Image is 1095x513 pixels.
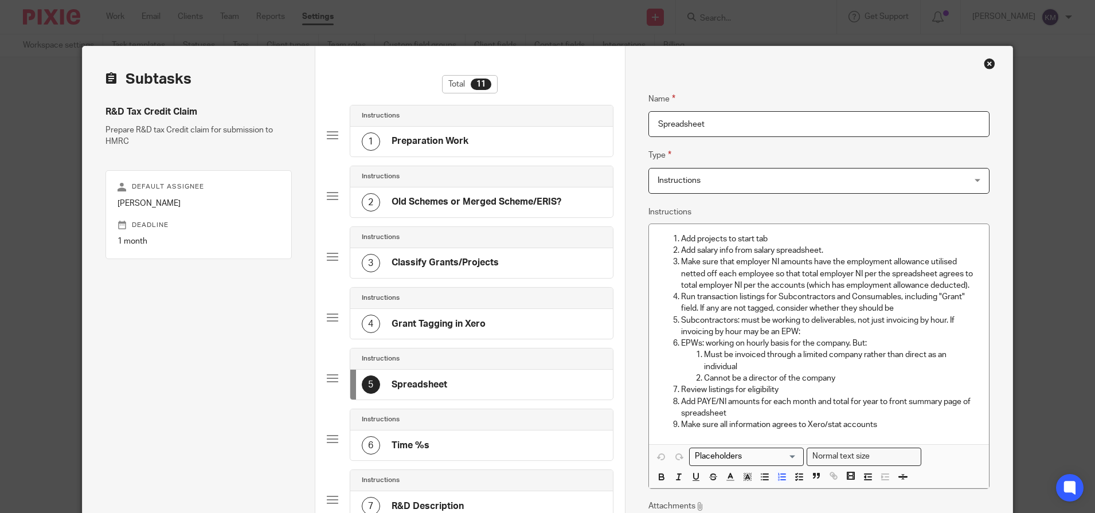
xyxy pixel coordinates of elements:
[681,338,980,349] p: EPWs: working on hourly basis for the company. But:
[362,193,380,212] div: 2
[681,419,980,430] p: Make sure all information agrees to Xero/stat accounts
[362,354,400,363] h4: Instructions
[471,79,491,90] div: 11
[689,448,804,465] div: Placeholders
[392,379,447,391] h4: Spreadsheet
[362,415,400,424] h4: Instructions
[362,172,400,181] h4: Instructions
[648,500,704,512] p: Attachments
[105,124,291,148] p: Prepare R&D tax Credit claim for submission to HMRC
[118,221,279,230] p: Deadline
[689,448,804,465] div: Search for option
[362,132,380,151] div: 1
[648,148,671,162] label: Type
[105,69,191,89] h2: Subtasks
[362,436,380,455] div: 6
[691,451,797,463] input: Search for option
[681,384,980,395] p: Review listings for eligibility
[392,196,561,208] h4: Old Schemes or Merged Scheme/ERIS?
[704,349,980,373] p: Must be invoiced through a limited company rather than direct as an individual
[807,448,921,465] div: Text styles
[105,106,291,118] h4: R&D Tax Credit Claim
[648,92,675,105] label: Name
[648,206,691,218] label: Instructions
[392,257,499,269] h4: Classify Grants/Projects
[681,315,980,338] p: Subcontractors: must be working to deliverables, not just invoicing by hour. If invoicing by hour...
[442,75,498,93] div: Total
[392,318,486,330] h4: Grant Tagging in Xero
[362,111,400,120] h4: Instructions
[118,198,279,209] p: [PERSON_NAME]
[392,135,468,147] h4: Preparation Work
[118,236,279,247] p: 1 month
[362,293,400,303] h4: Instructions
[681,396,980,420] p: Add PAYE/NI amounts for each month and total for year to front summary page of spreadsheet
[681,245,980,256] p: Add salary info from salary spreadsheet.
[807,448,921,465] div: Search for option
[658,177,701,185] span: Instructions
[362,315,380,333] div: 4
[809,451,872,463] span: Normal text size
[704,373,980,384] p: Cannot be a director of the company
[984,58,995,69] div: Close this dialog window
[362,233,400,242] h4: Instructions
[362,476,400,485] h4: Instructions
[362,254,380,272] div: 3
[392,440,429,452] h4: Time %s
[681,256,980,291] p: Make sure that employer NI amounts have the employment allowance utilised netted off each employe...
[362,375,380,394] div: 5
[681,291,980,315] p: Run transaction listings for Subcontractors and Consumables, including "Grant" field. If any are ...
[118,182,279,191] p: Default assignee
[392,500,464,512] h4: R&D Description
[873,451,914,463] input: Search for option
[681,233,980,245] p: Add projects to start tab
